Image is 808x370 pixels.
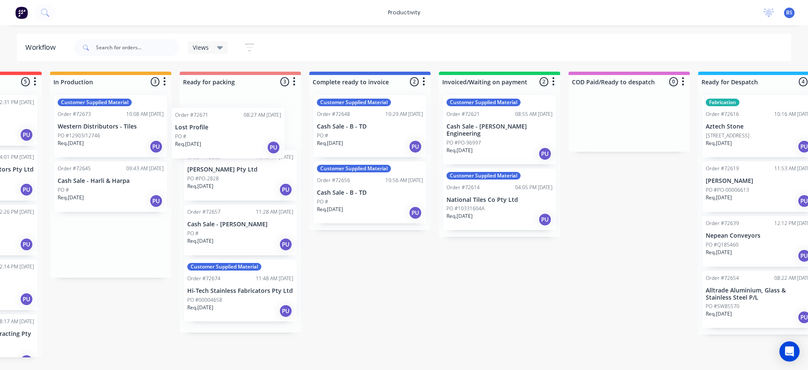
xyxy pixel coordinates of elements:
div: productivity [384,6,425,19]
div: Workflow [25,43,60,53]
input: Search for orders... [96,39,179,56]
img: Factory [15,6,28,19]
span: Views [193,43,209,52]
span: BS [786,9,792,16]
div: Open Intercom Messenger [779,341,800,362]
